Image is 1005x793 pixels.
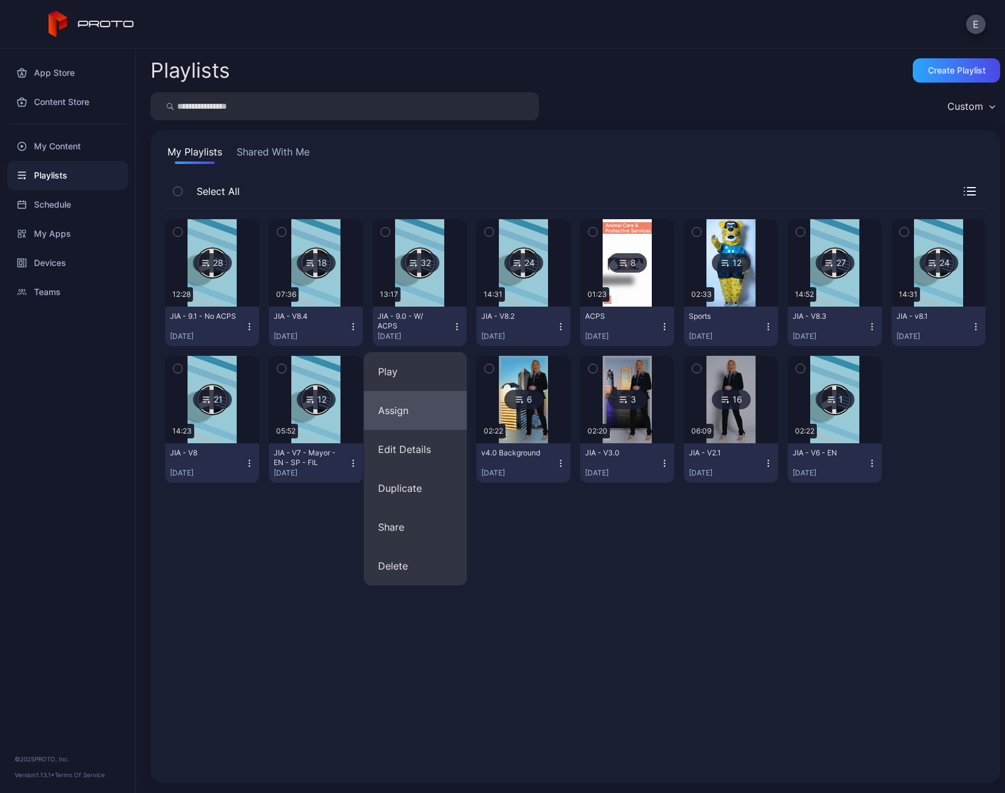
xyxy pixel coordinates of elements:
div: 24 [919,253,958,273]
div: Sports [689,311,756,321]
span: Select All [191,184,240,199]
div: v4.0 Background [481,448,548,458]
button: E [966,15,986,34]
div: [DATE] [170,332,245,341]
div: JIA - V8.4 [274,311,340,321]
button: ACPS[DATE] [580,307,674,346]
button: Duplicate [364,469,467,508]
h2: Playlists [151,60,230,81]
a: Playlists [7,161,128,190]
div: 28 [193,253,232,273]
button: Shared With Me [234,145,312,164]
div: [DATE] [585,468,660,478]
div: 12:28 [170,287,193,302]
div: JIA - V6 - EN [793,448,859,458]
div: ACPS [585,311,652,321]
div: [DATE] [481,468,556,478]
a: Schedule [7,190,128,219]
button: Create Playlist [913,58,1000,83]
button: Sports[DATE] [684,307,778,346]
div: 24 [504,253,543,273]
div: 05:52 [274,424,298,438]
div: 8 [608,253,647,273]
div: 1 [816,390,854,409]
div: JIA - 9.0 - W/ ACPS [377,311,444,331]
div: [DATE] [793,468,867,478]
div: 12 [297,390,336,409]
div: 13:17 [377,287,401,302]
div: [DATE] [585,332,660,341]
a: Terms Of Service [55,771,105,778]
div: JIA - V8.2 [481,311,548,321]
div: 32 [401,253,439,273]
div: 14:52 [793,287,816,302]
button: JIA - V8.3[DATE] [788,307,882,346]
div: JIA - V8.3 [793,311,859,321]
div: 16 [712,390,751,409]
div: [DATE] [377,332,452,341]
button: Play [364,352,467,391]
button: JIA - V3.0[DATE] [580,443,674,483]
a: My Apps [7,219,128,248]
button: Custom [941,92,1000,120]
button: JIA - V7 - Mayor - EN - SP - FIL[DATE] [269,443,363,483]
button: JIA - V8.4[DATE] [269,307,363,346]
button: Edit Details [364,430,467,469]
button: Assign [364,391,467,430]
button: JIA - V8[DATE] [165,443,259,483]
div: 14:23 [170,424,194,438]
a: App Store [7,58,128,87]
button: JIA - 9.1 - No ACPS[DATE] [165,307,259,346]
div: [DATE] [689,332,763,341]
div: JIA - 9.1 - No ACPS [170,311,237,321]
div: 14:31 [896,287,920,302]
div: Custom [947,100,983,112]
button: JIA - V8.2[DATE] [476,307,570,346]
div: 14:31 [481,287,505,302]
div: JIA - V7 - Mayor - EN - SP - FIL [274,448,340,468]
a: Devices [7,248,128,277]
div: [DATE] [481,332,556,341]
button: JIA - V2.1[DATE] [684,443,778,483]
div: 02:22 [793,424,817,438]
button: JIA - 9.0 - W/ ACPS[DATE] [373,307,467,346]
div: 02:20 [585,424,610,438]
div: [DATE] [274,332,348,341]
button: Delete [364,546,467,585]
div: [DATE] [689,468,763,478]
a: Teams [7,277,128,307]
div: 06:09 [689,424,714,438]
div: © 2025 PROTO, Inc. [15,754,121,764]
div: 27 [816,253,854,273]
div: JIA - v8.1 [896,311,963,321]
div: [DATE] [793,332,867,341]
div: JIA - V3.0 [585,448,652,458]
button: Share [364,508,467,546]
button: JIA - v8.1[DATE] [892,307,986,346]
div: 02:33 [689,287,714,302]
span: Version 1.13.1 • [15,771,55,778]
div: JIA - V8 [170,448,237,458]
div: JIA - V2.1 [689,448,756,458]
div: [DATE] [896,332,971,341]
a: My Content [7,132,128,161]
a: Content Store [7,87,128,117]
div: 01:23 [585,287,609,302]
button: My Playlists [165,145,225,164]
div: 18 [297,253,336,273]
button: JIA - V6 - EN[DATE] [788,443,882,483]
div: 02:22 [481,424,506,438]
div: 07:36 [274,287,299,302]
div: 21 [193,390,232,409]
div: 6 [504,390,543,409]
button: v4.0 Background[DATE] [476,443,570,483]
div: Create Playlist [928,66,986,75]
div: [DATE] [170,468,245,478]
